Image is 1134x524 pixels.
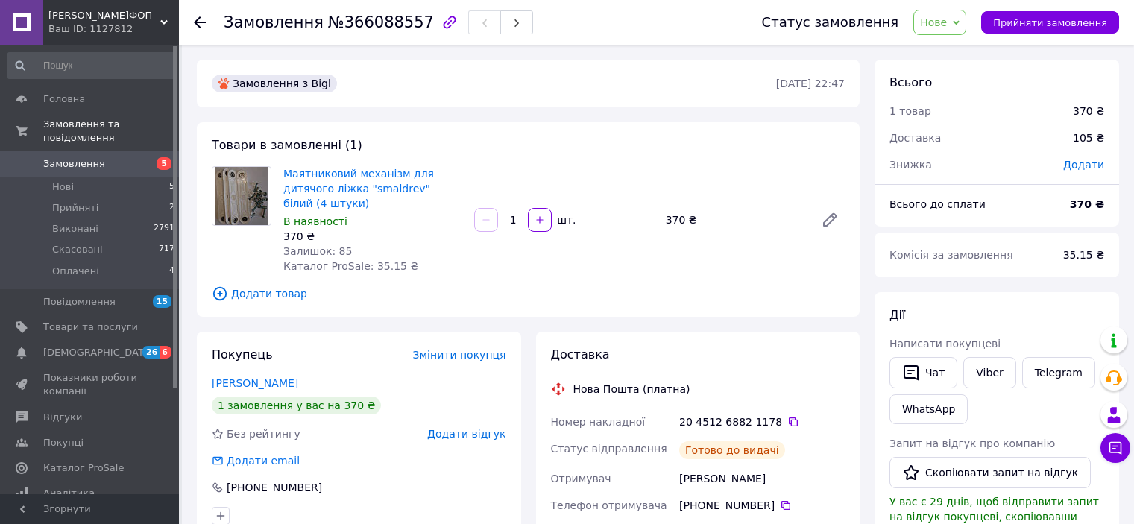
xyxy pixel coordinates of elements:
[169,180,174,194] span: 5
[43,371,138,398] span: Показники роботи компанії
[169,201,174,215] span: 2
[212,75,337,92] div: Замовлення з Bigl
[679,498,845,513] div: [PHONE_NUMBER]
[679,441,785,459] div: Готово до видачі
[1100,433,1130,463] button: Чат з покупцем
[551,499,667,511] span: Телефон отримувача
[551,443,667,455] span: Статус відправлення
[963,357,1015,388] a: Viber
[776,78,845,89] time: [DATE] 22:47
[224,13,324,31] span: Замовлення
[43,346,154,359] span: [DEMOGRAPHIC_DATA]
[551,473,611,484] span: Отримувач
[43,295,116,309] span: Повідомлення
[48,22,179,36] div: Ваш ID: 1127812
[889,338,1001,350] span: Написати покупцеві
[215,167,268,225] img: Маятниковий механізм для дитячого ліжка "smaldrev" білий (4 штуки)
[169,265,174,278] span: 4
[194,15,206,30] div: Повернутися назад
[762,15,899,30] div: Статус замовлення
[660,209,809,230] div: 370 ₴
[43,436,84,449] span: Покупці
[43,118,179,145] span: Замовлення та повідомлення
[227,428,300,440] span: Без рейтингу
[52,201,98,215] span: Прийняті
[212,397,381,414] div: 1 замовлення у вас на 370 ₴
[283,260,418,272] span: Каталог ProSale: 35.15 ₴
[142,346,160,359] span: 26
[1063,159,1104,171] span: Додати
[413,349,506,361] span: Змінити покупця
[889,457,1091,488] button: Скопіювати запит на відгук
[815,205,845,235] a: Редагувати
[1022,357,1095,388] a: Telegram
[553,212,577,227] div: шт.
[676,465,848,492] div: [PERSON_NAME]
[153,295,171,308] span: 15
[889,438,1055,449] span: Запит на відгук про компанію
[212,347,273,362] span: Покупець
[889,132,941,144] span: Доставка
[7,52,176,79] input: Пошук
[283,168,434,209] a: Маятниковий механізм для дитячого ліжка "smaldrev" білий (4 штуки)
[212,138,362,152] span: Товари в замовленні (1)
[920,16,947,28] span: Нове
[283,215,347,227] span: В наявності
[427,428,505,440] span: Додати відгук
[52,243,103,256] span: Скасовані
[154,222,174,236] span: 2791
[43,461,124,475] span: Каталог ProSale
[43,157,105,171] span: Замовлення
[210,453,301,468] div: Додати email
[48,9,160,22] span: Мальченко І.П.ФОП
[283,245,352,257] span: Залишок: 85
[889,394,968,424] a: WhatsApp
[889,105,931,117] span: 1 товар
[889,75,932,89] span: Всього
[981,11,1119,34] button: Прийняти замовлення
[160,346,171,359] span: 6
[212,377,298,389] a: [PERSON_NAME]
[889,249,1013,261] span: Комісія за замовлення
[1073,104,1104,119] div: 370 ₴
[1064,121,1113,154] div: 105 ₴
[225,453,301,468] div: Додати email
[1070,198,1104,210] b: 370 ₴
[889,357,957,388] button: Чат
[551,347,610,362] span: Доставка
[993,17,1107,28] span: Прийняти замовлення
[43,321,138,334] span: Товари та послуги
[52,180,74,194] span: Нові
[52,265,99,278] span: Оплачені
[889,159,932,171] span: Знижка
[43,92,85,106] span: Головна
[43,411,82,424] span: Відгуки
[43,487,95,500] span: Аналітика
[159,243,174,256] span: 717
[157,157,171,170] span: 5
[889,198,986,210] span: Всього до сплати
[52,222,98,236] span: Виконані
[225,480,324,495] div: [PHONE_NUMBER]
[679,414,845,429] div: 20 4512 6882 1178
[328,13,434,31] span: №366088557
[1063,249,1104,261] span: 35.15 ₴
[551,416,646,428] span: Номер накладної
[283,229,462,244] div: 370 ₴
[212,285,845,302] span: Додати товар
[570,382,694,397] div: Нова Пошта (платна)
[889,308,905,322] span: Дії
